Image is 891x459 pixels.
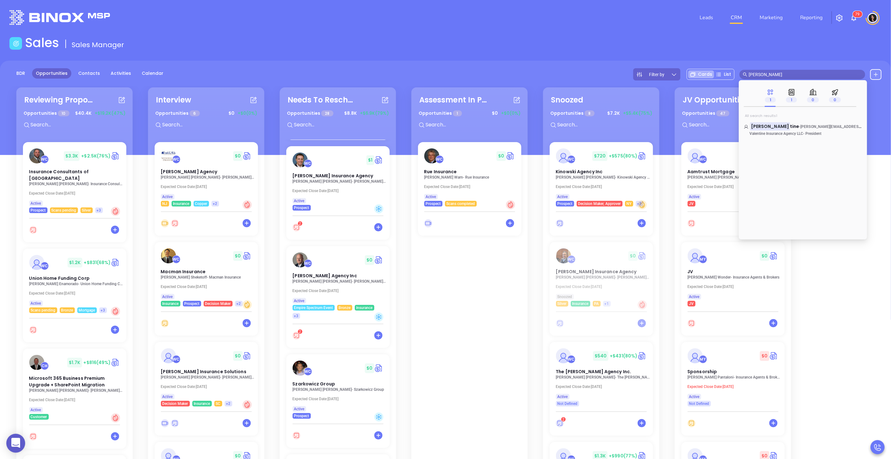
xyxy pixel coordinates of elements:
[418,142,521,207] a: profileWalter Contreras$0Circle dollarRue Insurance[PERSON_NAME] Warn- Rue InsuranceExpected Clos...
[58,110,69,116] span: 10
[162,300,179,307] span: Insurance
[743,72,747,77] span: search
[501,110,520,117] span: +$0 (0%)
[29,182,124,186] p: Matt Straley - Insurance Consultants of Pittsburgh
[299,221,301,226] span: 2
[558,300,567,307] span: Silver
[360,110,389,117] span: +$6.9K (79%)
[31,207,46,214] span: Prospect
[681,242,785,307] a: profileMegan Youmans$0Circle dollarJV[PERSON_NAME] Wonder- Insurance Agents & BrokersExpected Clo...
[111,151,120,161] a: Quote
[798,11,825,24] a: Reporting
[29,148,44,163] img: Insurance Consultants of Pittsburgh
[556,368,631,375] span: The Willis E. Kilborne Agency Inc.
[681,342,785,406] a: profileMegan Youmans$0Circle dollarSponsorship[PERSON_NAME] Pantaloni- Insurance Agents & Brokers...
[84,259,111,266] span: +$831 (68%)
[744,131,838,136] p: - President
[769,251,778,261] img: Quote
[243,300,252,309] div: Warm
[424,175,519,180] p: John Warn - Rue Insurance
[161,185,255,189] p: Expected Close Date: [DATE]
[161,268,206,275] span: Macman Insurance
[190,110,200,116] span: 6
[294,304,333,311] span: Empire Spectrum Event
[293,397,387,401] p: Expected Close Date: [DATE]
[688,248,703,263] img: JV
[155,242,258,307] a: profileWalter Contreras$0Circle dollarMacman Insurance[PERSON_NAME] Sheketoff- Macman InsuranceEx...
[807,97,819,102] span: 0
[41,262,49,270] div: Walter Contreras
[760,351,769,361] span: $ 0
[156,94,191,106] div: Interview
[29,169,89,181] span: Insurance Consultants of Pittsburgh
[293,179,387,184] p: Philip Simmerer - Simmerer Insurance Agency
[374,155,383,165] img: Quote
[689,293,700,300] span: Active
[25,35,59,50] h1: Sales
[84,359,111,366] span: +$816 (49%)
[572,300,589,307] span: Insurance
[161,375,255,379] p: Philip Davenport - Davenport Insurance Solutions
[550,242,653,307] a: profileWalter Contreras$0Circle dollar[PERSON_NAME] Insurance Agency[PERSON_NAME] [PERSON_NAME]- ...
[293,189,387,193] p: Expected Close Date: [DATE]
[689,393,700,400] span: Active
[321,110,333,116] span: 28
[567,355,575,363] div: Walter Contreras
[286,146,390,211] a: profileWalter Contreras$1Circle dollar[PERSON_NAME] Insurance Agency[PERSON_NAME] [PERSON_NAME]- ...
[155,342,258,406] a: profileWalter Contreras$0Circle dollar[PERSON_NAME] Insurance Solutions[PERSON_NAME] [PERSON_NAME...
[506,151,515,161] img: Quote
[699,355,707,363] div: Megan Youmans
[161,248,176,263] img: Macman Insurance
[29,282,124,286] p: Juan Enamorado - Union Home Funding Corp
[161,275,255,279] p: Alan Sheketoff - Macman Insurance
[243,151,252,161] a: Quote
[9,10,110,25] img: logo
[436,155,444,163] div: Walter Contreras
[216,400,221,407] span: SC
[374,363,383,373] img: Quote
[592,151,607,161] span: $ 720
[243,400,252,409] div: Hot
[29,191,124,196] p: Expected Close Date: [DATE]
[593,351,608,361] span: $ 540
[161,175,255,180] p: Frank Milo - Frank G. Milo Agency
[649,72,665,77] span: Filter by
[490,108,499,118] span: $ 0
[64,151,80,161] span: $ 3.3K
[688,275,782,279] p: Tim Wonder - Insurance Agents & Brokers
[728,11,745,24] a: CRM
[13,68,29,79] a: BDR
[195,200,207,207] span: Copper
[790,123,799,130] span: tine
[227,108,236,118] span: $ 0
[374,255,383,265] img: Quote
[304,368,312,376] div: Walter Contreras
[194,400,210,407] span: Insurance
[31,413,47,420] span: Customer
[111,258,120,267] a: Quote
[233,351,242,361] span: $ 0
[556,169,603,175] span: Kinowski Agency Inc
[286,246,390,319] a: profileWalter Contreras$0Circle dollar[PERSON_NAME] Agency Inc[PERSON_NAME] [PERSON_NAME]- [PERSO...
[32,68,71,79] a: Opportunities
[101,307,105,314] span: +3
[556,175,650,180] p: Craig Wilson - Kinowski Agency Inc
[293,152,308,168] img: Simmerer Insurance Agency
[556,148,571,163] img: Kinowski Agency Inc
[567,155,575,163] div: Walter Contreras
[366,155,374,165] span: $ 1
[111,358,120,367] img: Quote
[287,108,333,119] p: Opportunities
[79,307,95,314] span: Mortgage
[556,285,650,289] p: Expected Close Date: [DATE]
[786,97,797,102] span: 1
[243,251,252,261] img: Quote
[293,252,308,268] img: RG Wright Agency Inc
[682,108,729,119] p: Opportunities
[29,275,90,281] span: Union Home Funding Corp
[162,400,188,407] span: Decision Maker
[111,307,120,316] div: Hot
[558,293,572,300] span: Snoozed
[681,142,785,207] a: profileWalter Contreras$0Circle dollarAamtrust Mortgage[PERSON_NAME] [PERSON_NAME]- Aamtrust Mort...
